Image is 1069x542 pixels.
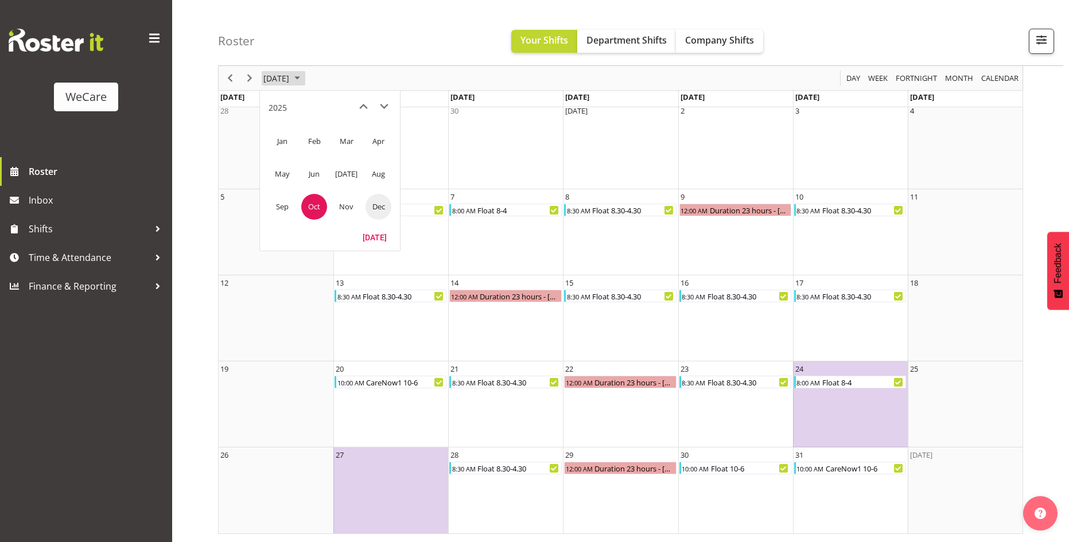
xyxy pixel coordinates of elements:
[679,204,791,216] div: Duration 23 hours - Olive Vermazen Begin From Thursday, October 9, 2025 at 12:00:00 AM GMT+13:00 ...
[681,191,685,202] div: 9
[564,290,676,302] div: Float 8.30-4.30 Begin From Wednesday, October 15, 2025 at 8:30:00 AM GMT+13:00 Ends At Wednesday,...
[706,290,791,302] div: Float 8.30-4.30
[678,447,793,533] td: Thursday, October 30, 2025
[908,103,1023,189] td: Saturday, October 4, 2025
[1053,243,1063,283] span: Feedback
[365,376,446,388] div: CareNow1 10-6
[511,30,577,53] button: Your Shifts
[269,96,287,119] div: title
[219,447,333,533] td: Sunday, October 26, 2025
[678,275,793,361] td: Thursday, October 16, 2025
[796,462,825,474] div: 10:00 AM
[333,361,448,447] td: Monday, October 20, 2025
[795,277,803,288] div: 17
[1035,508,1046,519] img: help-xxl-2.png
[476,462,561,474] div: Float 8.30-4.30
[219,275,333,361] td: Sunday, October 12, 2025
[565,449,573,461] div: 29
[793,189,908,275] td: Friday, October 10, 2025
[681,92,705,102] span: [DATE]
[451,204,476,216] div: 8:00 AM
[448,103,563,189] td: Tuesday, September 30, 2025
[678,103,793,189] td: Thursday, October 2, 2025
[794,204,906,216] div: Float 8.30-4.30 Begin From Friday, October 10, 2025 at 8:30:00 AM GMT+13:00 Ends At Friday, Octob...
[563,189,678,275] td: Wednesday, October 8, 2025
[220,92,244,102] span: [DATE]
[943,71,975,85] button: Timeline Month
[220,191,224,202] div: 5
[678,189,793,275] td: Thursday, October 9, 2025
[795,92,819,102] span: [DATE]
[563,361,678,447] td: Wednesday, October 22, 2025
[240,66,259,90] div: Next
[353,96,374,117] button: previous month
[679,290,791,302] div: Float 8.30-4.30 Begin From Thursday, October 16, 2025 at 8:30:00 AM GMT+13:00 Ends At Thursday, O...
[333,161,359,187] span: [DATE]
[944,71,974,85] span: Month
[479,290,561,302] div: Duration 23 hours - [PERSON_NAME]
[223,71,238,85] button: Previous
[269,128,295,154] span: Jan
[680,204,709,216] div: 12:00 AM
[361,290,446,302] div: Float 8.30-4.30
[593,462,675,474] div: Duration 23 hours - [PERSON_NAME]
[794,462,906,474] div: CareNow1 10-6 Begin From Friday, October 31, 2025 at 10:00:00 AM GMT+13:00 Ends At Friday, Octobe...
[333,128,359,154] span: Mar
[679,462,791,474] div: Float 10-6 Begin From Thursday, October 30, 2025 at 10:00:00 AM GMT+13:00 Ends At Thursday, Octob...
[450,449,458,461] div: 28
[565,277,573,288] div: 15
[450,92,475,102] span: [DATE]
[793,103,908,189] td: Friday, October 3, 2025
[219,361,333,447] td: Sunday, October 19, 2025
[566,290,591,302] div: 8:30 AM
[910,191,918,202] div: 11
[374,96,394,117] button: next month
[795,449,803,461] div: 31
[219,103,1023,533] table: of October 2025
[563,275,678,361] td: Wednesday, October 15, 2025
[450,105,458,116] div: 30
[894,71,939,85] button: Fortnight
[336,277,344,288] div: 13
[301,161,327,187] span: Jun
[910,105,914,116] div: 4
[1047,232,1069,310] button: Feedback - Show survey
[681,290,706,302] div: 8:30 AM
[301,128,327,154] span: Feb
[563,103,678,189] td: Wednesday, October 1, 2025
[563,447,678,533] td: Wednesday, October 29, 2025
[450,277,458,288] div: 14
[795,191,803,202] div: 10
[220,105,228,116] div: 28
[681,449,689,461] div: 30
[980,71,1020,85] span: calendar
[220,449,228,461] div: 26
[565,363,573,375] div: 22
[448,361,563,447] td: Tuesday, October 21, 2025
[366,161,391,187] span: Aug
[262,71,305,85] button: October 2025
[681,277,689,288] div: 16
[706,376,791,388] div: Float 8.30-4.30
[565,105,588,116] div: [DATE]
[336,290,361,302] div: 8:30 AM
[910,449,932,461] div: [DATE]
[219,189,333,275] td: Sunday, October 5, 2025
[793,275,908,361] td: Friday, October 17, 2025
[448,447,563,533] td: Tuesday, October 28, 2025
[220,277,228,288] div: 12
[795,105,799,116] div: 3
[335,290,446,302] div: Float 8.30-4.30 Begin From Monday, October 13, 2025 at 8:30:00 AM GMT+13:00 Ends At Monday, Octob...
[451,462,476,474] div: 8:30 AM
[448,189,563,275] td: Tuesday, October 7, 2025
[29,249,149,266] span: Time & Attendance
[710,462,791,474] div: Float 10-6
[301,194,327,220] span: Oct
[796,376,821,388] div: 8:00 AM
[29,278,149,295] span: Finance & Reporting
[219,103,333,189] td: Sunday, September 28, 2025
[29,163,166,180] span: Roster
[908,447,1023,533] td: Saturday, November 1, 2025
[335,376,446,388] div: CareNow1 10-6 Begin From Monday, October 20, 2025 at 10:00:00 AM GMT+13:00 Ends At Monday, Octobe...
[220,66,240,90] div: Previous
